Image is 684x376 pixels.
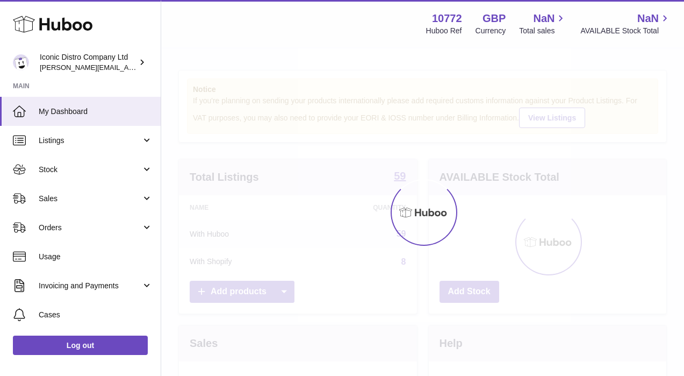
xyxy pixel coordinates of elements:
[432,11,462,26] strong: 10772
[519,26,567,36] span: Total sales
[580,26,671,36] span: AVAILABLE Stock Total
[39,281,141,291] span: Invoicing and Payments
[533,11,555,26] span: NaN
[637,11,659,26] span: NaN
[426,26,462,36] div: Huboo Ref
[39,252,153,262] span: Usage
[40,63,215,72] span: [PERSON_NAME][EMAIL_ADDRESS][DOMAIN_NAME]
[13,54,29,70] img: paul@iconicdistro.com
[39,223,141,233] span: Orders
[13,336,148,355] a: Log out
[580,11,671,36] a: NaN AVAILABLE Stock Total
[39,107,153,117] span: My Dashboard
[39,310,153,320] span: Cases
[39,136,141,146] span: Listings
[40,52,136,73] div: Iconic Distro Company Ltd
[39,165,141,175] span: Stock
[483,11,506,26] strong: GBP
[519,11,567,36] a: NaN Total sales
[476,26,506,36] div: Currency
[39,194,141,204] span: Sales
